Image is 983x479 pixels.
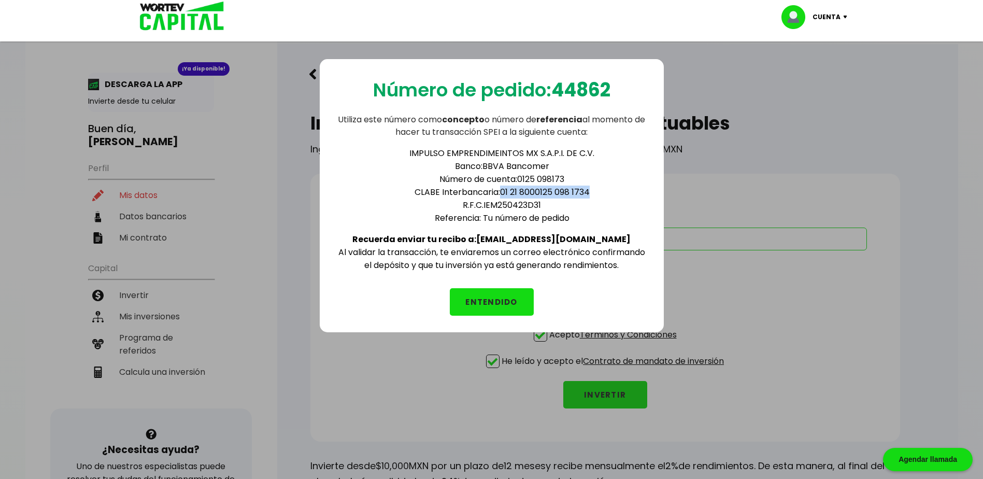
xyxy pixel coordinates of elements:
[357,173,647,186] li: Número de cuenta: 0125 098173
[373,76,610,104] p: Número de pedido:
[357,186,647,199] li: CLABE Interbancaria: 01 21 8000125 098 1734
[357,160,647,173] li: Banco: BBVA Bancomer
[357,212,647,224] li: Referencia: Tu número de pedido
[781,5,813,29] img: profile-image
[840,16,854,19] img: icon-down
[442,114,485,125] b: concepto
[357,199,647,212] li: R.F.C. IEM250423D31
[336,114,647,138] p: Utiliza este número como o número de al momento de hacer tu transacción SPEI a la siguiente cuenta:
[883,448,973,471] div: Agendar llamada
[536,114,582,125] b: referencia
[551,77,610,103] b: 44862
[352,233,631,245] b: Recuerda enviar tu recibo a: [EMAIL_ADDRESS][DOMAIN_NAME]
[813,9,840,25] p: Cuenta
[336,138,647,272] div: Al validar la transacción, te enviaremos un correo electrónico confirmando el depósito y que tu i...
[357,147,647,160] li: IMPULSO EMPRENDIMEINTOS MX S.A.P.I. DE C.V.
[450,288,534,316] button: ENTENDIDO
